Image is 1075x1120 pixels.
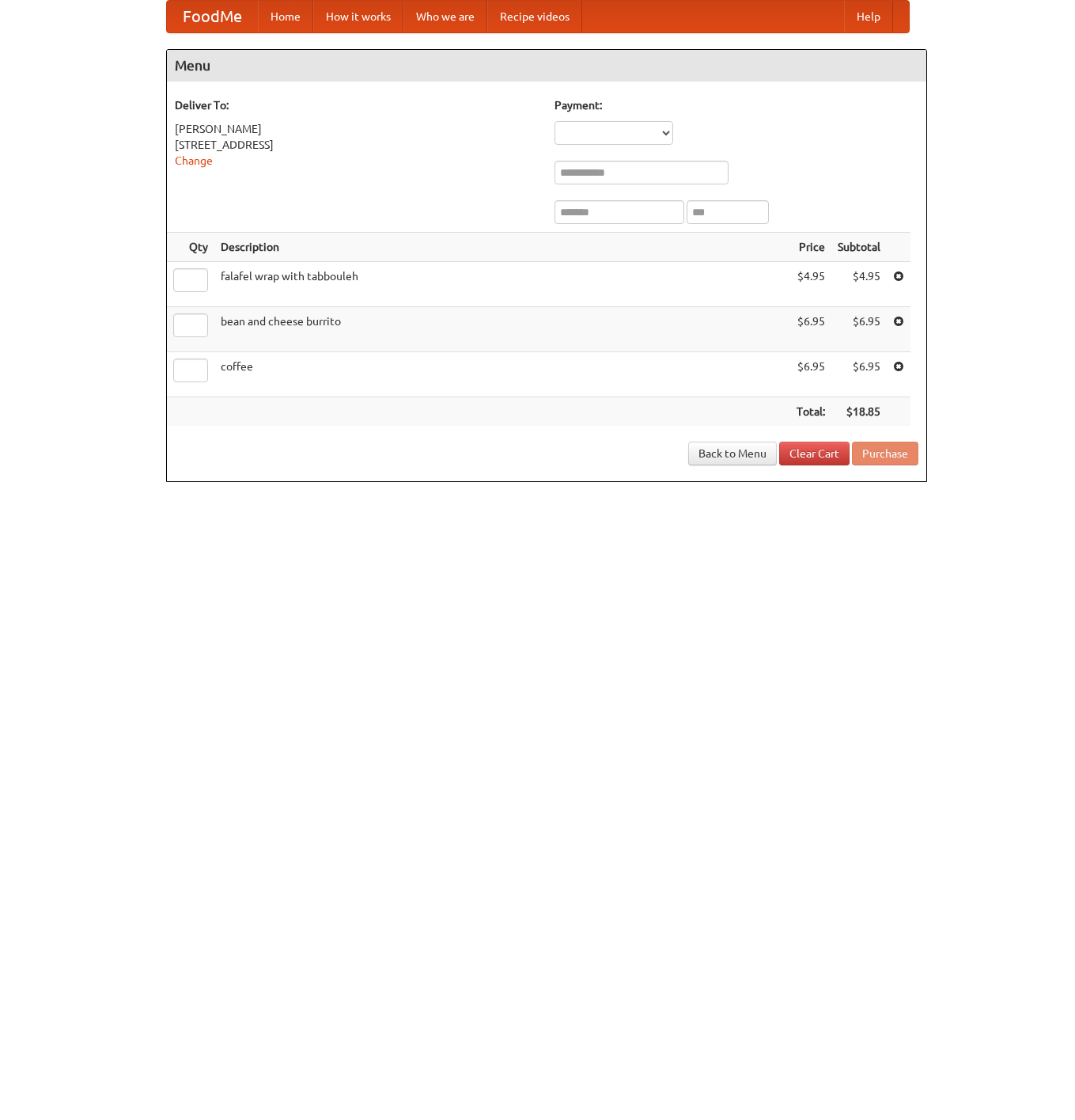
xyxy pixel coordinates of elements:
[258,1,313,32] a: Home
[790,307,831,352] td: $6.95
[852,442,918,465] button: Purchase
[175,121,539,137] div: [PERSON_NAME]
[831,397,887,427] th: $18.85
[790,397,831,427] th: Total:
[175,154,213,167] a: Change
[313,1,403,32] a: How it works
[175,97,539,113] h5: Deliver To:
[688,442,777,465] a: Back to Menu
[831,262,887,307] td: $4.95
[844,1,893,32] a: Help
[167,1,258,32] a: FoodMe
[790,233,831,262] th: Price
[167,50,926,82] h4: Menu
[831,307,887,352] td: $6.95
[831,352,887,397] td: $6.95
[555,97,918,113] h5: Payment:
[831,233,887,262] th: Subtotal
[214,262,790,307] td: falafel wrap with tabbouleh
[214,233,790,262] th: Description
[790,262,831,307] td: $4.95
[167,233,214,262] th: Qty
[487,1,582,32] a: Recipe videos
[175,137,539,153] div: [STREET_ADDRESS]
[779,442,850,465] a: Clear Cart
[214,352,790,397] td: coffee
[790,352,831,397] td: $6.95
[403,1,487,32] a: Who we are
[214,307,790,352] td: bean and cheese burrito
